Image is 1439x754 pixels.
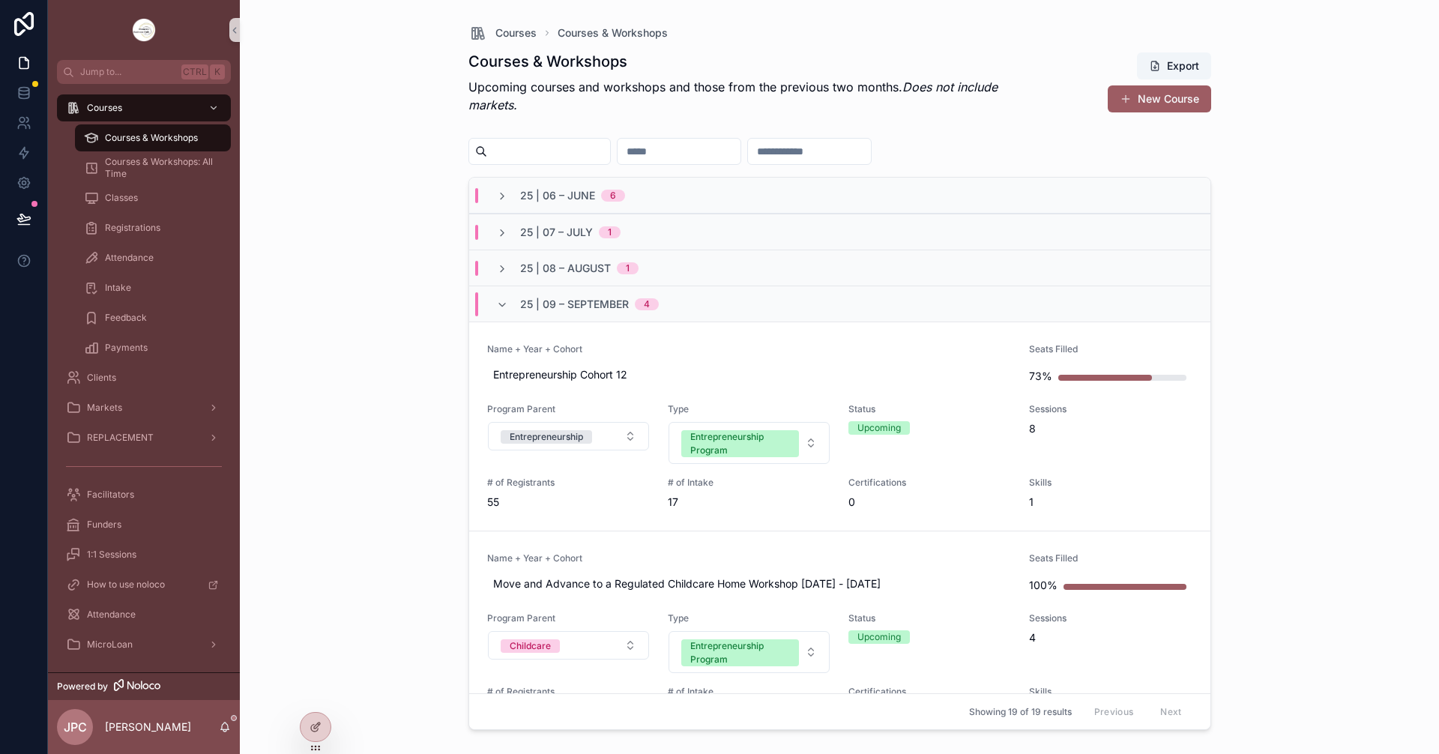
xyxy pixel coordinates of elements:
span: Program Parent [487,403,650,415]
a: Feedback [75,304,231,331]
span: Payments [105,342,148,354]
span: Courses [87,102,122,114]
span: Name + Year + Cohort [487,343,1012,355]
a: Attendance [75,244,231,271]
span: Skills [1029,686,1192,698]
span: Markets [87,402,122,414]
span: Status [848,612,1011,624]
span: # of Intake [668,477,830,489]
div: 1 [608,226,612,238]
span: Classes [105,192,138,204]
span: REPLACEMENT [87,432,154,444]
span: Seats Filled [1029,343,1192,355]
a: Courses [57,94,231,121]
button: Export [1137,52,1211,79]
span: Funders [87,519,121,531]
span: Feedback [105,312,147,324]
span: Type [668,403,830,415]
span: Type [668,612,830,624]
a: How to use noloco [57,571,231,598]
div: 1 [626,262,630,274]
span: Attendance [105,252,154,264]
h1: Courses & Workshops [468,51,1024,72]
button: Select Button [669,422,830,464]
span: 0 [848,495,1011,510]
a: Courses [468,24,537,42]
a: Name + Year + CohortMove and Advance to a Regulated Childcare Home Workshop [DATE] - [DATE]Seats ... [469,531,1210,740]
span: Sessions [1029,403,1192,415]
div: scrollable content [48,84,240,672]
span: Certifications [848,477,1011,489]
a: Intake [75,274,231,301]
span: Status [848,403,1011,415]
span: 55 [487,495,650,510]
span: Powered by [57,681,108,693]
span: # of Registrants [487,686,650,698]
span: Sessions [1029,612,1192,624]
button: Select Button [488,631,649,660]
div: Upcoming [857,630,901,644]
span: 4 [1029,630,1192,645]
span: # of Intake [668,686,830,698]
a: MicroLoan [57,631,231,658]
span: Seats Filled [1029,552,1192,564]
p: Upcoming courses and workshops and those from the previous two months. [468,78,1024,114]
span: 8 [1029,421,1192,436]
span: 25 | 07 – July [520,225,593,240]
span: Attendance [87,609,136,621]
span: Registrations [105,222,160,234]
a: Clients [57,364,231,391]
a: Courses & Workshops: All Time [75,154,231,181]
span: MicroLoan [87,639,133,651]
a: Courses & Workshops [558,25,668,40]
a: 1:1 Sessions [57,541,231,568]
a: Classes [75,184,231,211]
span: # of Registrants [487,477,650,489]
button: New Course [1108,85,1211,112]
a: Attendance [57,601,231,628]
span: 1:1 Sessions [87,549,136,561]
span: Courses & Workshops [105,132,198,144]
span: 25 | 08 – August [520,261,611,276]
a: Markets [57,394,231,421]
div: Entrepreneurship [510,430,583,444]
span: Ctrl [181,64,208,79]
div: 100% [1029,570,1058,600]
a: Funders [57,511,231,538]
div: 6 [610,190,616,202]
div: 4 [644,298,650,310]
span: Showing 19 of 19 results [969,706,1072,718]
span: How to use noloco [87,579,165,591]
span: Program Parent [487,612,650,624]
span: Jump to... [80,66,175,78]
span: Courses [495,25,537,40]
em: Does not include markets. [468,79,998,112]
span: Skills [1029,477,1192,489]
a: Facilitators [57,481,231,508]
div: Childcare [510,639,551,653]
span: K [211,66,223,78]
span: 17 [668,495,830,510]
button: Select Button [669,631,830,673]
span: Courses & Workshops: All Time [105,156,216,180]
img: App logo [132,18,156,42]
a: REPLACEMENT [57,424,231,451]
p: [PERSON_NAME] [105,720,191,735]
a: Payments [75,334,231,361]
span: Intake [105,282,131,294]
button: Jump to...CtrlK [57,60,231,84]
span: 25 | 06 – June [520,188,595,203]
div: Entrepreneurship Program [690,639,790,666]
a: Registrations [75,214,231,241]
div: Upcoming [857,421,901,435]
button: Select Button [488,422,649,450]
span: JPC [64,718,87,736]
div: 73% [1029,361,1052,391]
a: Courses & Workshops [75,124,231,151]
span: 25 | 09 – September [520,297,629,312]
span: Entrepreneurship Cohort 12 [493,367,1006,382]
span: Clients [87,372,116,384]
a: Powered by [48,672,240,700]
